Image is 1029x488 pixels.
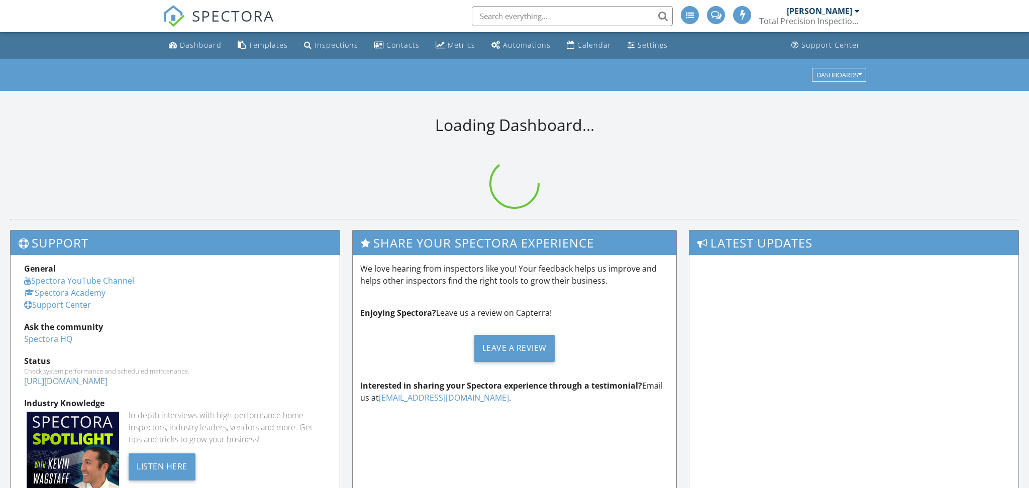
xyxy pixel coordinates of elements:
[24,355,326,367] div: Status
[180,40,222,50] div: Dashboard
[315,40,358,50] div: Inspections
[432,36,479,55] a: Metrics
[370,36,424,55] a: Contacts
[801,40,860,50] div: Support Center
[24,376,108,387] a: [URL][DOMAIN_NAME]
[24,275,134,286] a: Spectora YouTube Channel
[165,36,226,55] a: Dashboard
[353,230,676,255] h3: Share Your Spectora Experience
[563,36,615,55] a: Calendar
[360,380,668,404] p: Email us at .
[759,16,860,26] div: Total Precision Inspections LLC
[360,307,668,319] p: Leave us a review on Capterra!
[638,40,668,50] div: Settings
[812,68,866,82] button: Dashboards
[787,6,852,16] div: [PERSON_NAME]
[360,380,642,391] strong: Interested in sharing your Spectora experience through a testimonial?
[249,40,288,50] div: Templates
[448,40,475,50] div: Metrics
[129,453,195,480] div: Listen Here
[24,333,72,344] a: Spectora HQ
[360,263,668,287] p: We love hearing from inspectors like you! Your feedback helps us improve and helps other inspecto...
[503,40,551,50] div: Automations
[386,40,420,50] div: Contacts
[11,230,340,255] h3: Support
[472,6,673,26] input: Search everything...
[129,409,326,445] div: In-depth interviews with high-performance home inspectors, industry leaders, vendors and more. Ge...
[234,36,292,55] a: Templates
[24,367,326,375] div: Check system performance and scheduled maintenance.
[24,299,91,310] a: Support Center
[24,397,326,409] div: Industry Knowledge
[163,5,185,27] img: The Best Home Inspection Software - Spectora
[816,71,862,78] div: Dashboards
[787,36,864,55] a: Support Center
[24,321,326,333] div: Ask the community
[577,40,611,50] div: Calendar
[300,36,362,55] a: Inspections
[24,263,56,274] strong: General
[360,327,668,370] a: Leave a Review
[474,335,555,362] div: Leave a Review
[360,307,436,318] strong: Enjoying Spectora?
[163,14,274,35] a: SPECTORA
[487,36,555,55] a: Automations (Basic)
[129,460,195,471] a: Listen Here
[24,287,106,298] a: Spectora Academy
[192,5,274,26] span: SPECTORA
[624,36,672,55] a: Settings
[379,392,509,403] a: [EMAIL_ADDRESS][DOMAIN_NAME]
[689,230,1018,255] h3: Latest Updates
